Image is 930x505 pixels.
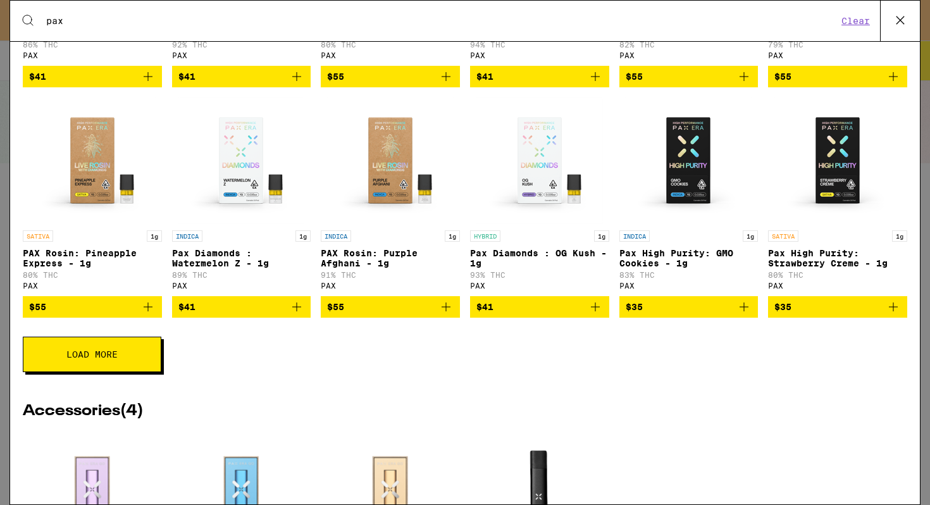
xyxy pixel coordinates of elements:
button: Load More [23,337,161,372]
span: $41 [476,72,493,82]
button: Add to bag [619,296,759,318]
button: Add to bag [321,296,460,318]
a: Open page for PAX Rosin: Purple Afghani - 1g from PAX [321,97,460,296]
p: Pax High Purity: GMO Cookies - 1g [619,248,759,268]
div: PAX [321,51,460,59]
button: Add to bag [470,66,609,87]
p: PAX Rosin: Pineapple Express - 1g [23,248,162,268]
button: Add to bag [768,296,907,318]
p: 1g [295,230,311,242]
a: Open page for PAX Rosin: Pineapple Express - 1g from PAX [23,97,162,296]
span: $55 [327,72,344,82]
div: PAX [23,282,162,290]
p: 92% THC [172,41,311,49]
span: $55 [626,72,643,82]
p: 79% THC [768,41,907,49]
p: INDICA [321,230,351,242]
div: PAX [172,282,311,290]
span: $41 [29,72,46,82]
button: Add to bag [23,66,162,87]
div: PAX [172,51,311,59]
span: $55 [774,72,791,82]
span: $35 [626,302,643,312]
p: 1g [892,230,907,242]
img: PAX - Pax Diamonds : OG Kush - 1g [476,97,603,224]
p: 1g [743,230,758,242]
p: 1g [594,230,609,242]
input: Search for products & categories [46,15,838,27]
div: PAX [619,282,759,290]
span: $41 [178,72,195,82]
p: 1g [445,230,460,242]
div: PAX [768,282,907,290]
img: PAX - Pax High Purity: Strawberry Creme - 1g [774,97,901,224]
span: $55 [327,302,344,312]
button: Clear [838,15,874,27]
p: Pax High Purity: Strawberry Creme - 1g [768,248,907,268]
button: Add to bag [768,66,907,87]
a: Open page for Pax Diamonds : Watermelon Z - 1g from PAX [172,97,311,296]
p: Pax Diamonds : Watermelon Z - 1g [172,248,311,268]
img: PAX - Pax High Purity: GMO Cookies - 1g [625,97,752,224]
p: PAX Rosin: Purple Afghani - 1g [321,248,460,268]
span: $41 [178,302,195,312]
p: Pax Diamonds : OG Kush - 1g [470,248,609,268]
span: Load More [66,350,118,359]
span: $55 [29,302,46,312]
button: Add to bag [321,66,460,87]
span: Hi. Need any help? [23,9,107,19]
h2: Accessories ( 4 ) [23,404,907,419]
p: 83% THC [619,271,759,279]
p: SATIVA [768,230,798,242]
img: PAX - Pax Diamonds : Watermelon Z - 1g [178,97,304,224]
p: 86% THC [23,41,162,49]
a: Open page for Pax High Purity: Strawberry Creme - 1g from PAX [768,97,907,296]
p: SATIVA [23,230,53,242]
div: PAX [321,282,460,290]
p: 93% THC [470,271,609,279]
p: 80% THC [321,41,460,49]
img: PAX - PAX Rosin: Purple Afghani - 1g [327,97,454,224]
p: 91% THC [321,271,460,279]
img: PAX - PAX Rosin: Pineapple Express - 1g [29,97,156,224]
p: 82% THC [619,41,759,49]
div: PAX [470,51,609,59]
button: Add to bag [172,296,311,318]
p: HYBRID [470,230,500,242]
p: 89% THC [172,271,311,279]
span: $35 [774,302,791,312]
div: PAX [619,51,759,59]
a: Open page for Pax Diamonds : OG Kush - 1g from PAX [470,97,609,296]
span: $41 [476,302,493,312]
p: 80% THC [23,271,162,279]
p: INDICA [619,230,650,242]
p: 94% THC [470,41,609,49]
a: Open page for Pax High Purity: GMO Cookies - 1g from PAX [619,97,759,296]
button: Add to bag [23,296,162,318]
button: Add to bag [172,66,311,87]
p: INDICA [172,230,202,242]
div: PAX [470,282,609,290]
button: Add to bag [619,66,759,87]
button: Add to bag [470,296,609,318]
div: PAX [768,51,907,59]
p: 80% THC [768,271,907,279]
p: 1g [147,230,162,242]
div: PAX [23,51,162,59]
